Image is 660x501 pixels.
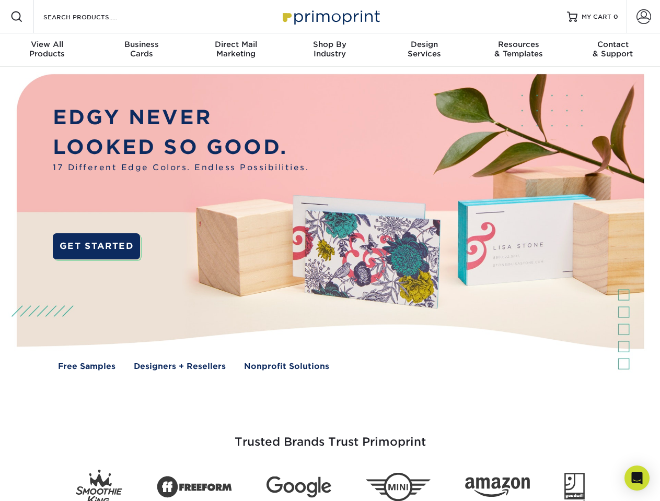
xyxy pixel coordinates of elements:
img: Primoprint [278,5,383,28]
input: SEARCH PRODUCTS..... [42,10,144,23]
div: Services [377,40,471,58]
span: Contact [566,40,660,49]
a: Nonprofit Solutions [244,361,329,373]
div: & Templates [471,40,565,58]
p: EDGY NEVER [53,103,309,133]
img: Amazon [465,478,530,497]
span: Design [377,40,471,49]
div: Cards [94,40,188,58]
span: MY CART [582,13,611,21]
span: Shop By [283,40,377,49]
iframe: Google Customer Reviews [3,469,89,497]
a: Direct MailMarketing [189,33,283,67]
a: BusinessCards [94,33,188,67]
div: Industry [283,40,377,58]
a: Designers + Resellers [134,361,226,373]
a: Resources& Templates [471,33,565,67]
div: Open Intercom Messenger [624,466,650,491]
span: 0 [613,13,618,20]
h3: Trusted Brands Trust Primoprint [25,410,636,461]
div: & Support [566,40,660,58]
img: Google [267,476,331,498]
a: DesignServices [377,33,471,67]
p: LOOKED SO GOOD. [53,133,309,162]
span: 17 Different Edge Colors. Endless Possibilities. [53,162,309,174]
span: Direct Mail [189,40,283,49]
span: Business [94,40,188,49]
img: Goodwill [564,473,585,501]
span: Resources [471,40,565,49]
a: GET STARTED [53,233,140,259]
a: Free Samples [58,361,115,373]
a: Contact& Support [566,33,660,67]
a: Shop ByIndustry [283,33,377,67]
div: Marketing [189,40,283,58]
